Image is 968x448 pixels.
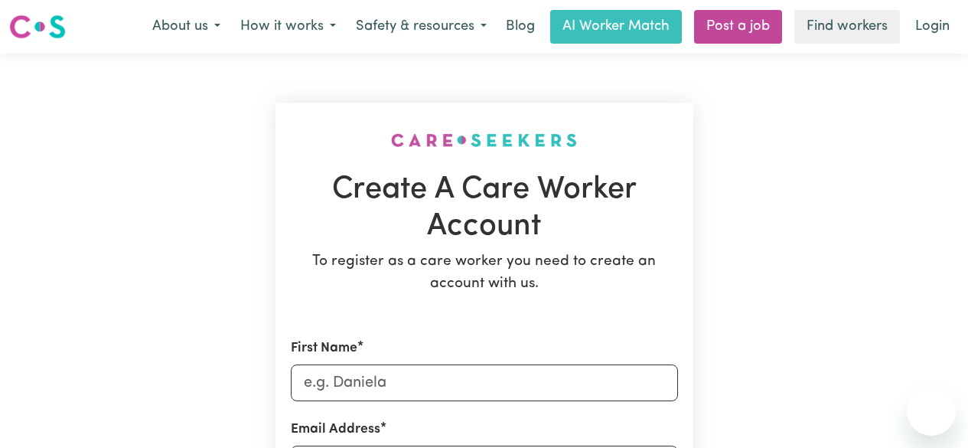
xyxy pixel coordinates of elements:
[9,9,66,44] a: Careseekers logo
[497,10,544,44] a: Blog
[291,251,678,296] p: To register as a care worker you need to create an account with us.
[694,10,782,44] a: Post a job
[230,11,346,43] button: How it works
[906,10,959,44] a: Login
[291,172,678,245] h1: Create A Care Worker Account
[291,365,678,401] input: e.g. Daniela
[794,10,900,44] a: Find workers
[550,10,682,44] a: AI Worker Match
[9,13,66,41] img: Careseekers logo
[291,420,380,440] label: Email Address
[291,338,357,358] label: First Name
[346,11,497,43] button: Safety & resources
[142,11,230,43] button: About us
[907,387,956,436] iframe: 启动消息传送窗口的按钮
